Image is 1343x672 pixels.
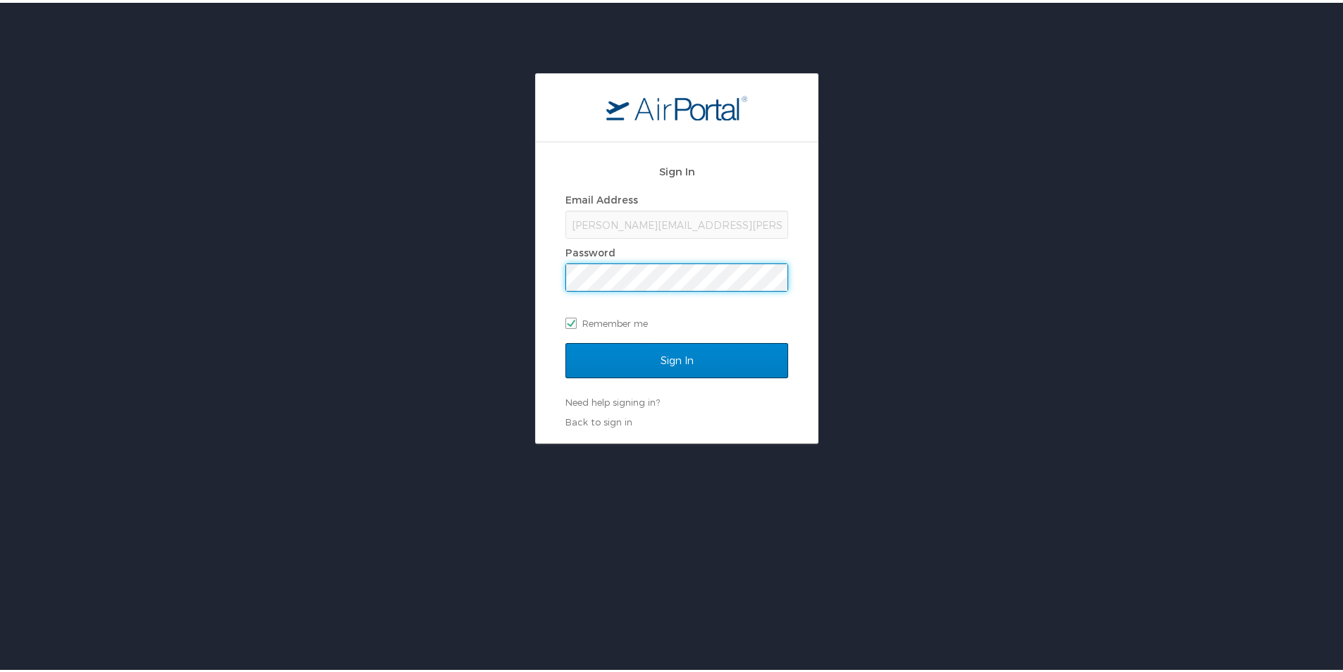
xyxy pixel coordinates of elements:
img: logo [606,92,747,118]
label: Remember me [565,310,788,331]
a: Need help signing in? [565,394,660,405]
label: Email Address [565,191,638,203]
a: Back to sign in [565,413,632,425]
label: Password [565,244,615,256]
input: Sign In [565,340,788,375]
h2: Sign In [565,161,788,177]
